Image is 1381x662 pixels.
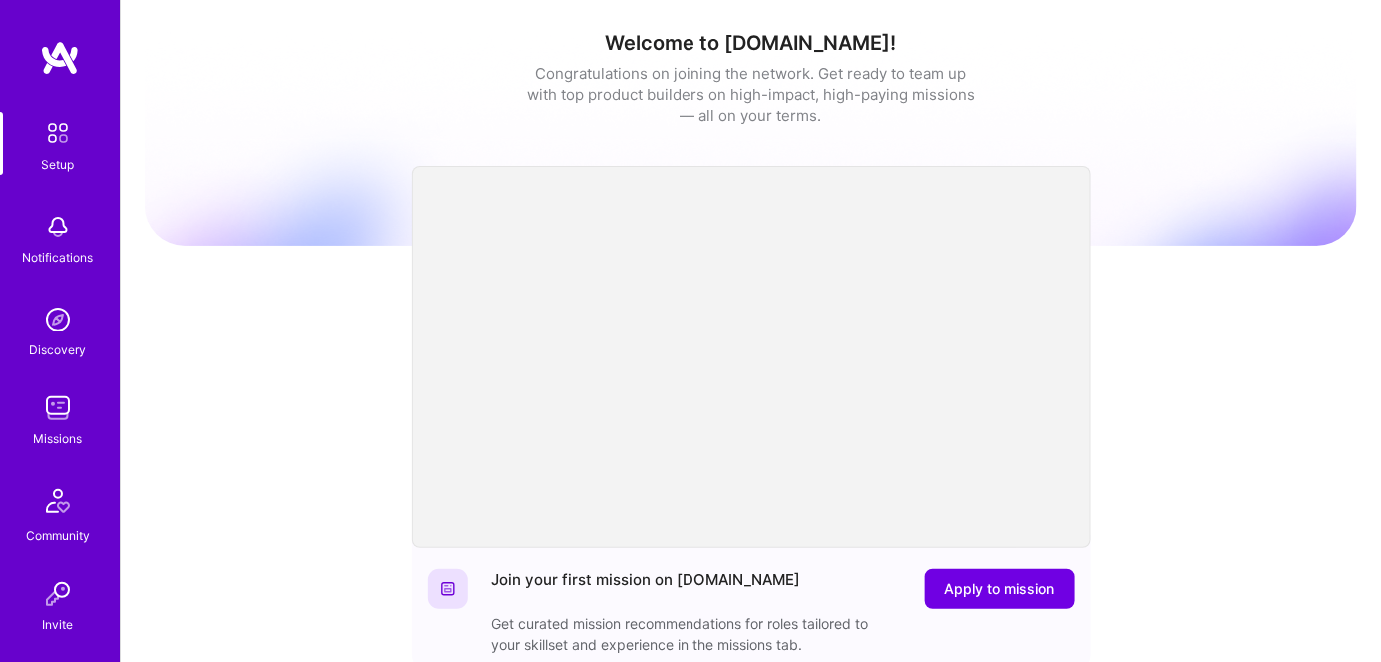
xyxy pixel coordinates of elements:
[38,300,78,339] img: discovery
[492,569,801,609] div: Join your first mission on [DOMAIN_NAME]
[145,31,1357,55] h1: Welcome to [DOMAIN_NAME]!
[527,63,976,126] div: Congratulations on joining the network. Get ready to team up with top product builders on high-im...
[30,339,87,360] div: Discovery
[37,112,79,154] img: setup
[43,614,74,635] div: Invite
[945,579,1055,599] span: Apply to mission
[26,525,90,546] div: Community
[40,40,80,76] img: logo
[23,247,94,268] div: Notifications
[440,581,456,597] img: Website
[412,166,1091,548] iframe: video
[925,569,1075,609] button: Apply to mission
[38,574,78,614] img: Invite
[42,154,75,175] div: Setup
[38,388,78,428] img: teamwork
[34,428,83,449] div: Missions
[38,207,78,247] img: bell
[34,477,82,525] img: Community
[492,613,891,655] div: Get curated mission recommendations for roles tailored to your skillset and experience in the mis...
